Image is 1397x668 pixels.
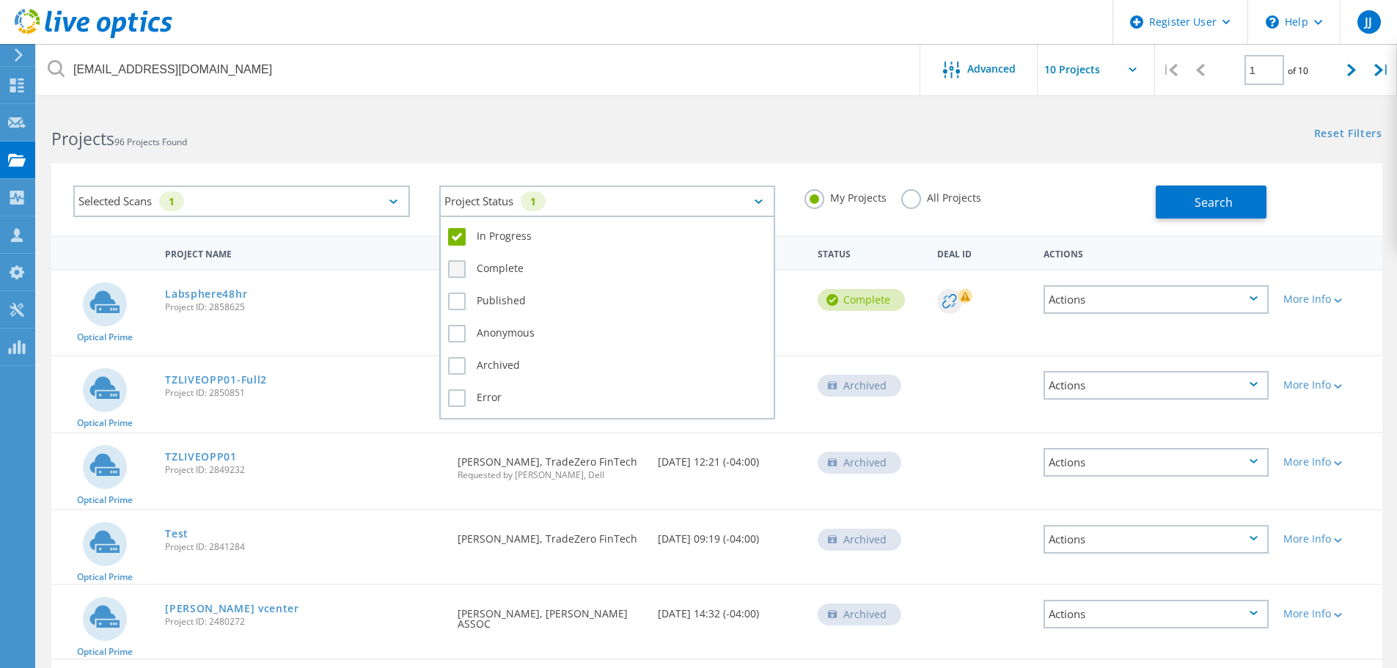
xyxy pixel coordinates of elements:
[77,647,133,656] span: Optical Prime
[810,239,930,266] div: Status
[521,191,546,211] div: 1
[77,573,133,581] span: Optical Prime
[165,529,188,539] a: Test
[448,389,767,407] label: Error
[1283,294,1375,304] div: More Info
[818,375,901,397] div: Archived
[73,186,410,217] div: Selected Scans
[967,64,1016,74] span: Advanced
[1195,194,1233,210] span: Search
[114,136,187,148] span: 96 Projects Found
[1314,128,1382,141] a: Reset Filters
[165,375,267,385] a: TZLIVEOPP01-Full2
[450,433,650,494] div: [PERSON_NAME], TradeZero FinTech
[450,510,650,559] div: [PERSON_NAME], TradeZero FinTech
[930,239,1036,266] div: Deal Id
[165,289,247,299] a: Labsphere48hr
[165,603,299,614] a: [PERSON_NAME] vcenter
[450,585,650,644] div: [PERSON_NAME], [PERSON_NAME] ASSOC
[650,433,810,482] div: [DATE] 12:21 (-04:00)
[1367,44,1397,96] div: |
[165,452,237,462] a: TZLIVEOPP01
[159,191,184,211] div: 1
[165,466,443,474] span: Project ID: 2849232
[15,31,172,41] a: Live Optics Dashboard
[1044,371,1269,400] div: Actions
[77,419,133,427] span: Optical Prime
[1283,457,1375,467] div: More Info
[1044,448,1269,477] div: Actions
[458,471,642,480] span: Requested by [PERSON_NAME], Dell
[1036,239,1276,266] div: Actions
[448,293,767,310] label: Published
[165,543,443,551] span: Project ID: 2841284
[1283,534,1375,544] div: More Info
[439,186,776,217] div: Project Status
[1283,609,1375,619] div: More Info
[77,496,133,504] span: Optical Prime
[165,617,443,626] span: Project ID: 2480272
[1266,15,1279,29] svg: \n
[1044,600,1269,628] div: Actions
[448,228,767,246] label: In Progress
[51,127,114,150] b: Projects
[165,303,443,312] span: Project ID: 2858625
[650,510,810,559] div: [DATE] 09:19 (-04:00)
[818,289,905,311] div: Complete
[804,189,887,203] label: My Projects
[818,529,901,551] div: Archived
[1044,285,1269,314] div: Actions
[650,585,810,634] div: [DATE] 14:32 (-04:00)
[818,452,901,474] div: Archived
[448,260,767,278] label: Complete
[1156,186,1266,219] button: Search
[818,603,901,625] div: Archived
[1283,380,1375,390] div: More Info
[1155,44,1185,96] div: |
[37,44,921,95] input: Search projects by name, owner, ID, company, etc
[1044,525,1269,554] div: Actions
[1365,16,1372,28] span: JJ
[1288,65,1308,77] span: of 10
[448,357,767,375] label: Archived
[165,389,443,397] span: Project ID: 2850851
[901,189,981,203] label: All Projects
[158,239,450,266] div: Project Name
[448,325,767,342] label: Anonymous
[77,333,133,342] span: Optical Prime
